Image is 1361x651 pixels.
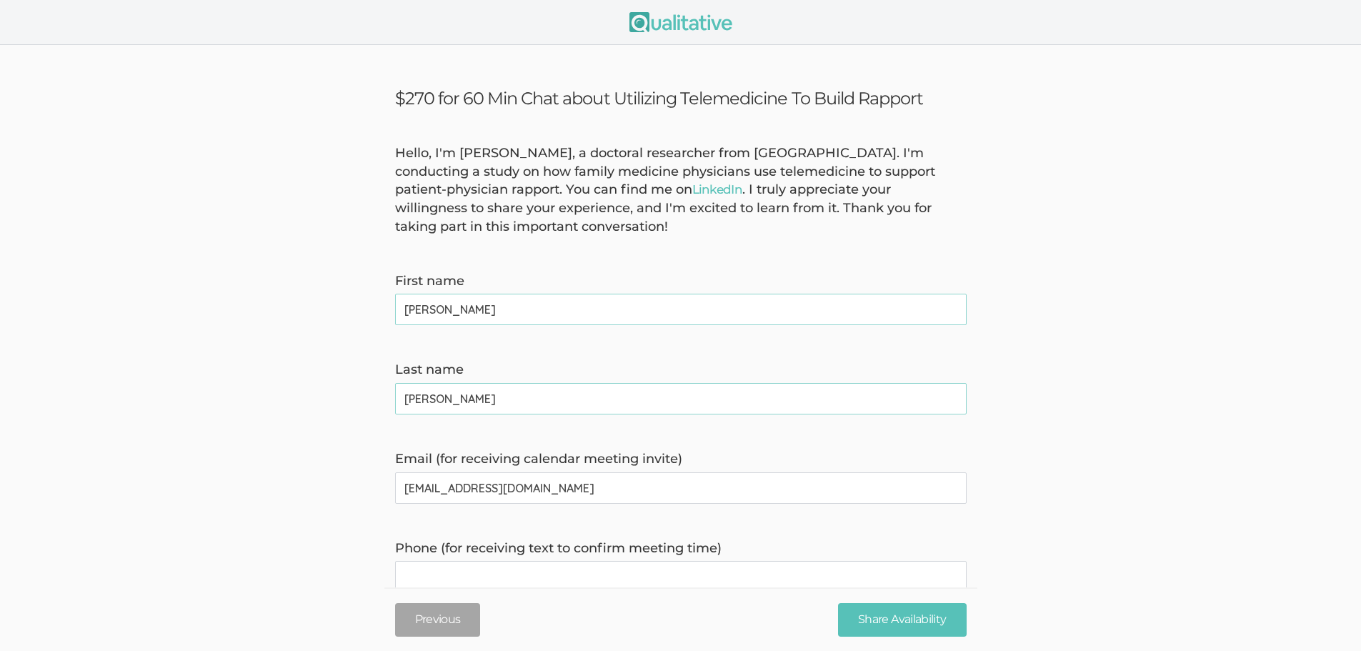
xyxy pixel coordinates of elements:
input: Share Availability [838,603,966,637]
label: Last name [395,361,967,379]
a: LinkedIn [692,182,743,197]
label: First name [395,272,967,291]
div: Hello, I'm [PERSON_NAME], a doctoral researcher from [GEOGRAPHIC_DATA]. I'm conducting a study on... [384,144,977,237]
img: Qualitative [629,12,732,32]
button: Previous [395,603,481,637]
h3: $270 for 60 Min Chat about Utilizing Telemedicine To Build Rapport [395,88,967,109]
label: Email (for receiving calendar meeting invite) [395,450,967,469]
label: Phone (for receiving text to confirm meeting time) [395,540,967,558]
